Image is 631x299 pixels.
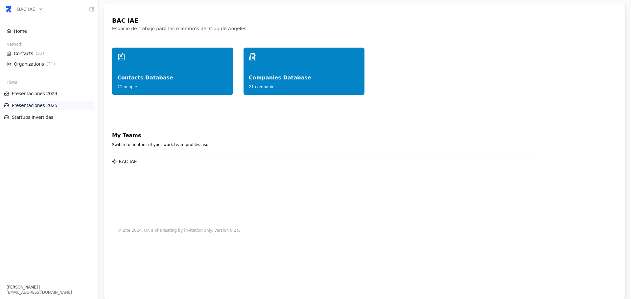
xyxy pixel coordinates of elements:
span: ( 21 ) [45,61,57,67]
div: BAC IAE [112,11,618,25]
div: BAC IAE [119,158,137,165]
a: Presentaciones 2025 [4,102,94,109]
span: Flows [7,80,17,85]
div: Network [4,42,94,48]
div: 21 people [117,82,228,90]
span: [PERSON_NAME] [7,285,37,289]
div: Companies Database [249,61,359,82]
a: Presentaciones 2024 [4,90,94,97]
a: Home [7,28,92,34]
span: ( 21 ) [35,51,46,56]
div: Contacts Database [117,61,228,82]
div: 21 companies [249,82,359,90]
a: Contacts Database21 people [112,48,233,95]
button: BAC IAE [17,2,43,16]
a: Companies Database21 companies [244,48,364,95]
a: Contacts(21) [7,50,92,57]
div: Espacio de trabajo para los miembros del Club de Angeles. [112,25,618,37]
span: asd [201,142,208,147]
div: [EMAIL_ADDRESS][DOMAIN_NAME] [7,290,72,295]
div: | [7,285,72,290]
div: © Zite 2024. On alpha testing by invitation only. Version 0.2b. [112,223,533,238]
a: Startups Invertidas [4,114,94,120]
a: Organizations(21) [7,61,92,67]
div: Switch to another of your work team profiles [112,139,533,147]
div: My Teams [112,132,533,139]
